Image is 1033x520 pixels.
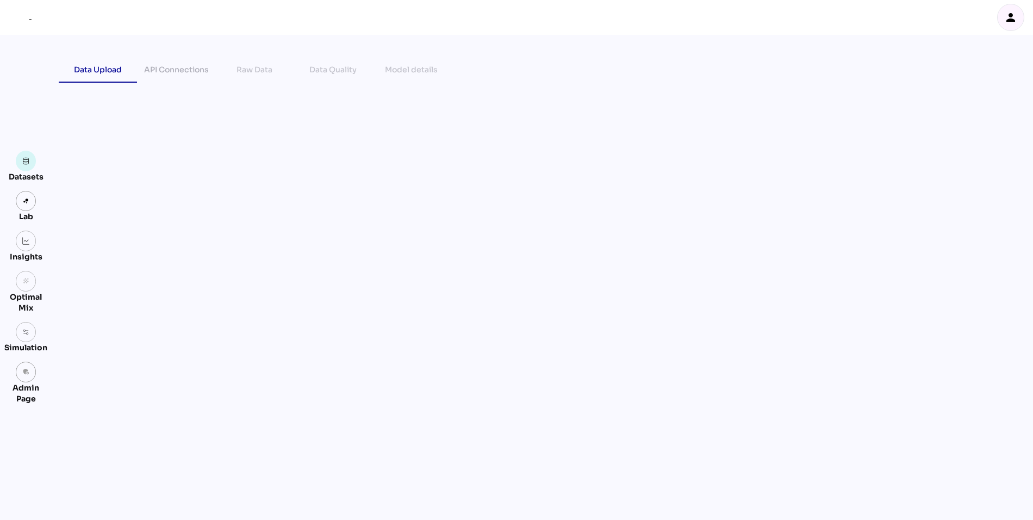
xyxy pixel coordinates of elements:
[22,329,30,336] img: settings.svg
[22,237,30,245] img: graph.svg
[9,5,33,29] div: mediaROI
[10,251,42,262] div: Insights
[9,171,43,182] div: Datasets
[22,197,30,205] img: lab.svg
[4,382,47,404] div: Admin Page
[237,63,272,76] div: Raw Data
[22,277,30,285] i: grain
[385,63,438,76] div: Model details
[14,211,38,222] div: Lab
[144,63,209,76] div: API Connections
[4,342,47,353] div: Simulation
[22,157,30,165] img: data.svg
[74,63,122,76] div: Data Upload
[4,292,47,313] div: Optimal Mix
[1004,11,1017,24] i: person
[22,368,30,376] i: admin_panel_settings
[309,63,357,76] div: Data Quality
